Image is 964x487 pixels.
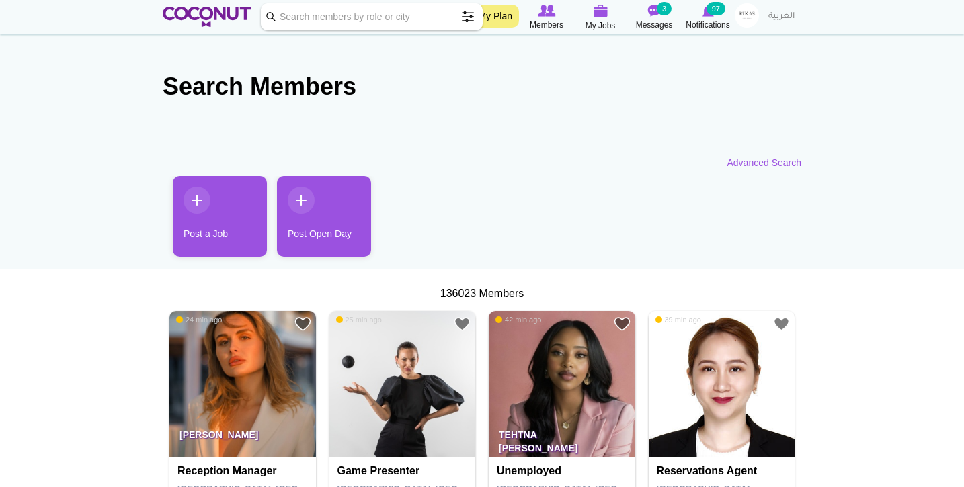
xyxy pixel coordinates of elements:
[497,465,631,477] h4: Unemployed
[762,3,801,30] a: العربية
[277,176,371,257] a: Post Open Day
[586,19,616,32] span: My Jobs
[495,315,541,324] span: 42 min ago
[294,316,311,333] a: Add to Favourites
[627,3,681,32] a: Messages Messages 3
[177,465,311,477] h4: Reception Manager
[176,315,222,324] span: 24 min ago
[636,18,673,32] span: Messages
[681,3,735,32] a: Notifications Notifications 97
[173,176,267,257] a: Post a Job
[593,5,608,17] img: My Jobs
[163,176,257,267] li: 1 / 2
[538,5,555,17] img: Browse Members
[773,316,790,333] a: Add to Favourites
[163,71,801,103] h2: Search Members
[655,315,701,324] span: 39 min ago
[530,18,563,32] span: Members
[657,465,791,477] h4: Reservations agent
[702,5,714,17] img: Notifications
[337,465,471,477] h4: Game presenter
[686,18,729,32] span: Notifications
[454,316,471,333] a: Add to Favourites
[707,2,725,15] small: 97
[573,3,627,32] a: My Jobs My Jobs
[657,2,672,15] small: 3
[169,419,316,457] p: [PERSON_NAME]
[727,156,801,169] a: Advanced Search
[261,3,483,30] input: Search members by role or city
[163,7,251,27] img: Home
[520,3,573,32] a: Browse Members Members
[336,315,382,324] span: 25 min ago
[471,5,519,28] a: My Plan
[489,419,635,457] p: Tehtna [PERSON_NAME]
[647,5,661,17] img: Messages
[614,316,631,333] a: Add to Favourites
[163,286,801,302] div: 136023 Members
[267,176,361,267] li: 2 / 2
